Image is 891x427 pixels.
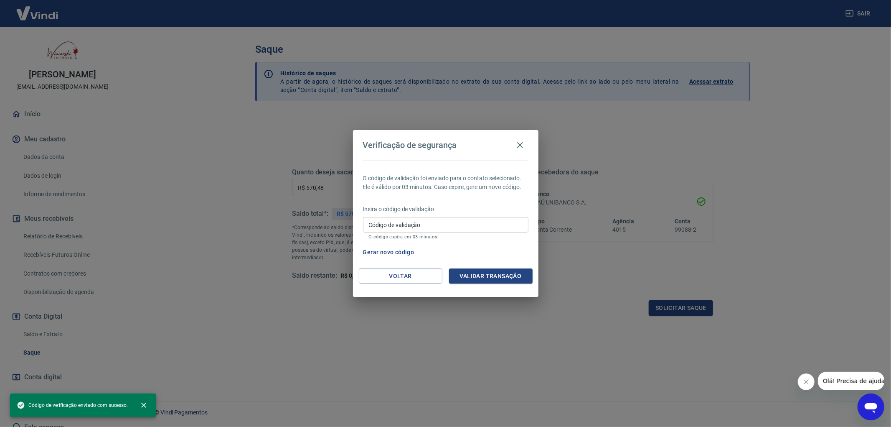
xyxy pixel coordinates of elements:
span: Código de verificação enviado com sucesso. [17,401,128,409]
iframe: Fechar mensagem [798,373,815,390]
button: Voltar [359,268,442,284]
p: O código de validação foi enviado para o contato selecionado. Ele é válido por 03 minutos. Caso e... [363,174,528,192]
p: O código expira em 03 minutos. [369,234,523,240]
button: Gerar novo código [360,245,418,260]
span: Olá! Precisa de ajuda? [5,6,70,13]
iframe: Mensagem da empresa [818,372,884,390]
iframe: Botão para abrir a janela de mensagens [858,394,884,420]
h4: Verificação de segurança [363,140,457,150]
button: close [135,396,153,414]
p: Insira o código de validação [363,205,528,214]
button: Validar transação [449,268,533,284]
